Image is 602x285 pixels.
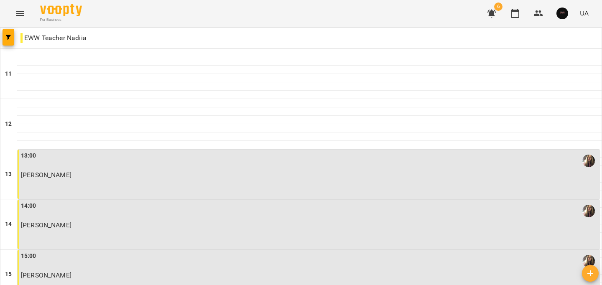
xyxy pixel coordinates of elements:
[21,221,71,229] span: [PERSON_NAME]
[580,9,589,18] span: UA
[5,120,12,129] h6: 12
[5,270,12,279] h6: 15
[5,69,12,79] h6: 11
[576,5,592,21] button: UA
[582,265,599,282] button: Створити урок
[556,8,568,19] img: 5eed76f7bd5af536b626cea829a37ad3.jpg
[5,220,12,229] h6: 14
[582,255,595,267] img: Бойко Олександра Вікторівна
[582,155,595,167] img: Бойко Олександра Вікторівна
[10,3,30,23] button: Menu
[21,271,71,279] span: [PERSON_NAME]
[21,171,71,179] span: [PERSON_NAME]
[40,17,82,23] span: For Business
[21,151,36,160] label: 13:00
[494,3,503,11] span: 6
[20,33,87,43] p: EWW Teacher Nadiia
[5,170,12,179] h6: 13
[21,201,36,211] label: 14:00
[582,205,595,217] img: Бойко Олександра Вікторівна
[40,4,82,16] img: Voopty Logo
[21,252,36,261] label: 15:00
